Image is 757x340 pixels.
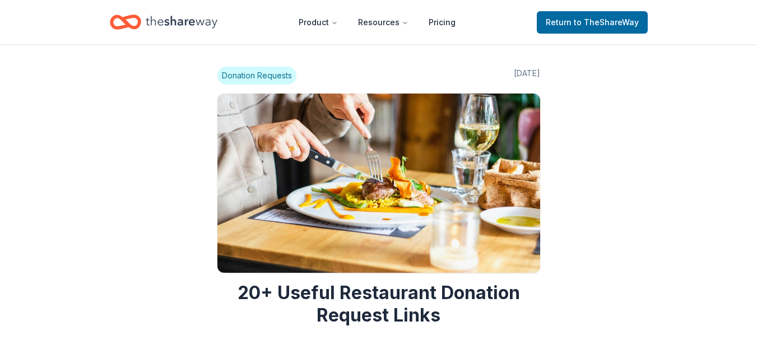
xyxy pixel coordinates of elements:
[110,9,217,35] a: Home
[349,11,417,34] button: Resources
[420,11,465,34] a: Pricing
[290,9,465,35] nav: Main
[217,67,296,85] span: Donation Requests
[514,67,540,85] span: [DATE]
[574,17,639,27] span: to TheShareWay
[217,94,540,273] img: Image for 20+ Useful Restaurant Donation Request Links
[217,282,540,327] h1: 20+ Useful Restaurant Donation Request Links
[290,11,347,34] button: Product
[546,16,639,29] span: Return
[537,11,648,34] a: Returnto TheShareWay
